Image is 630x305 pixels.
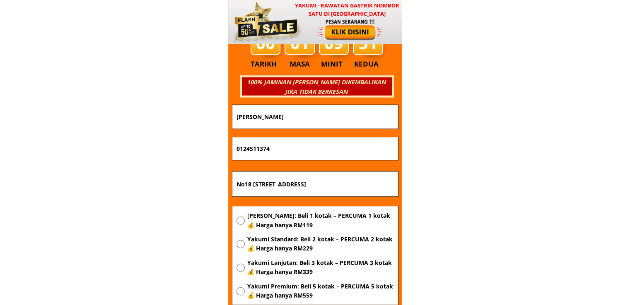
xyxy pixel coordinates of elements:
[234,105,396,129] input: Nama penuh
[293,1,401,19] h3: YAKUMI - Rawatan Gastrik Nombor Satu di [GEOGRAPHIC_DATA]
[241,78,391,96] h3: 100% JAMINAN [PERSON_NAME] DIKEMBALIKAN JIKA TIDAK BERKESAN
[234,137,396,160] input: Nombor Telefon Bimbit
[321,58,346,70] h3: MINIT
[247,258,393,277] span: Yakumi Lanjutan: Beli 3 kotak – PERCUMA 3 kotak 💰 Harga hanya RM339
[354,58,381,70] h3: KEDUA
[251,58,285,70] h3: TARIKH
[247,211,393,230] span: [PERSON_NAME]: Beli 1 kotak – PERCUMA 1 kotak 💰 Harga hanya RM119
[286,58,314,70] h3: MASA
[247,282,393,300] span: Yakumi Premium: Beli 5 kotak – PERCUMA 5 kotak 💰 Harga hanya RM559
[247,235,393,253] span: Yakumi Standard: Beli 2 kotak – PERCUMA 2 kotak 💰 Harga hanya RM229
[234,172,396,196] input: Alamat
